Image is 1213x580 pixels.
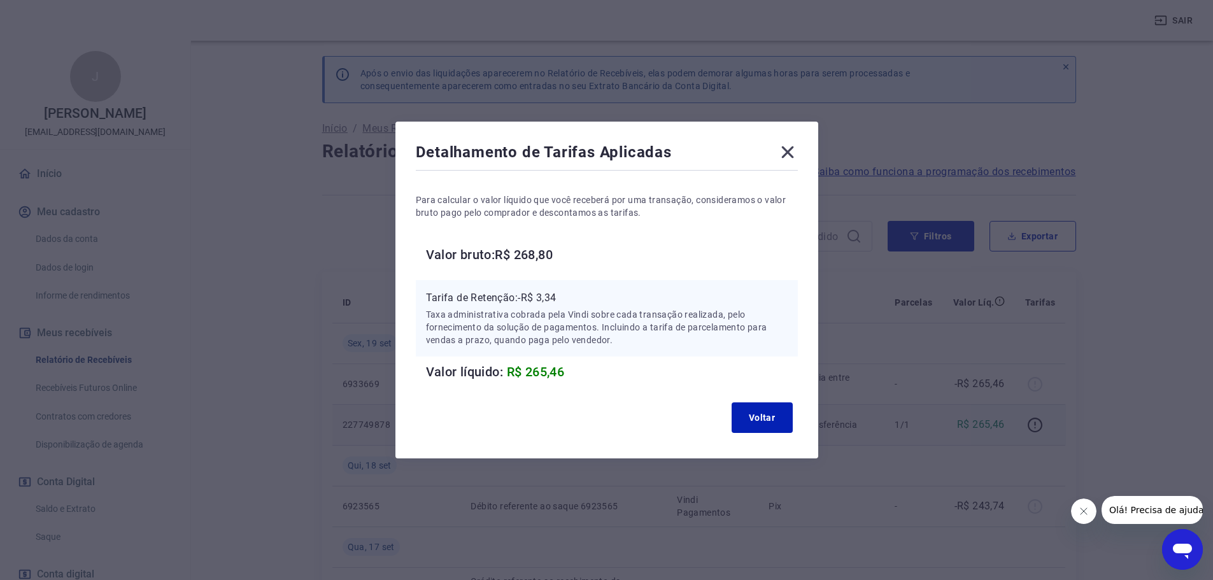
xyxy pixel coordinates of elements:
button: Voltar [732,402,793,433]
p: Tarifa de Retenção: -R$ 3,34 [426,290,788,306]
h6: Valor bruto: R$ 268,80 [426,244,798,265]
span: R$ 265,46 [507,364,565,379]
iframe: Fechar mensagem [1071,499,1096,524]
p: Para calcular o valor líquido que você receberá por uma transação, consideramos o valor bruto pag... [416,194,798,219]
h6: Valor líquido: [426,362,798,382]
iframe: Mensagem da empresa [1102,496,1203,524]
div: Detalhamento de Tarifas Aplicadas [416,142,798,167]
p: Taxa administrativa cobrada pela Vindi sobre cada transação realizada, pelo fornecimento da soluç... [426,308,788,346]
span: Olá! Precisa de ajuda? [8,9,107,19]
iframe: Botão para abrir a janela de mensagens [1162,529,1203,570]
